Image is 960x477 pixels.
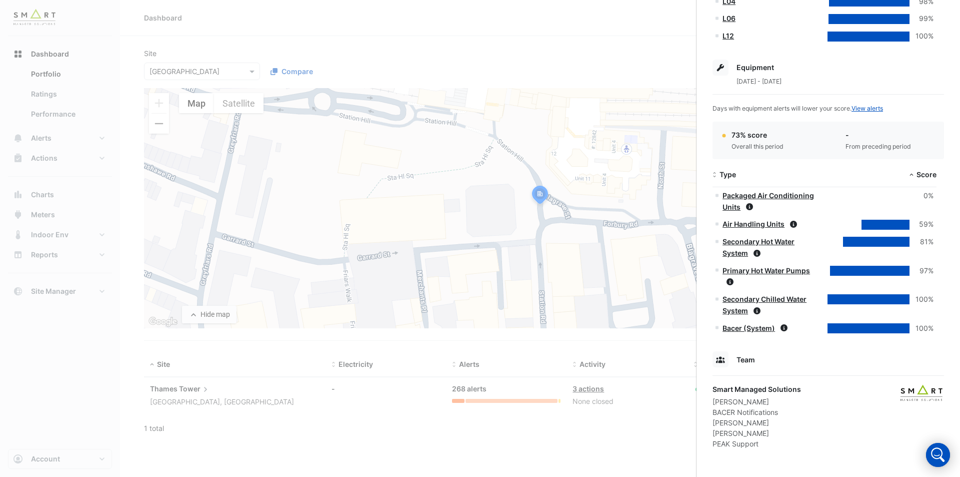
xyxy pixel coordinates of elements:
div: Smart Managed Solutions [712,384,801,394]
img: Smart Managed Solutions [899,384,944,404]
a: Secondary Hot Water System [722,237,794,257]
span: Type [719,170,736,179]
div: 100% [909,31,933,42]
div: 0% [909,190,933,202]
div: Open Intercom Messenger [926,443,950,467]
div: From preceding period [845,142,911,151]
a: Secondary Chilled Water System [722,295,806,315]
a: Air Handling Units [722,220,784,228]
span: Days with equipment alerts will lower your score. [712,105,883,112]
div: 81% [909,236,933,248]
div: 99% [909,13,933,25]
div: BACER Notifications [712,407,801,417]
div: 97% [909,265,933,277]
a: L12 [722,32,734,40]
span: [DATE] - [DATE] [736,78,781,85]
div: PEAK Support [712,438,801,449]
div: 59% [909,219,933,230]
span: Score [916,170,936,179]
div: Overall this period [731,142,783,151]
a: Packaged Air Conditioning Units [722,191,814,211]
div: 73% score [731,130,783,140]
div: [PERSON_NAME] [712,428,801,438]
span: Equipment [736,63,774,72]
div: - [845,130,911,140]
a: L06 [722,14,735,23]
div: [PERSON_NAME] [712,396,801,407]
div: [PERSON_NAME] [712,417,801,428]
div: 100% [909,323,933,334]
a: Bacer (System) [722,324,775,332]
a: Primary Hot Water Pumps [722,266,810,275]
span: Team [736,355,755,364]
a: View alerts [851,105,883,112]
div: 100% [909,294,933,305]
